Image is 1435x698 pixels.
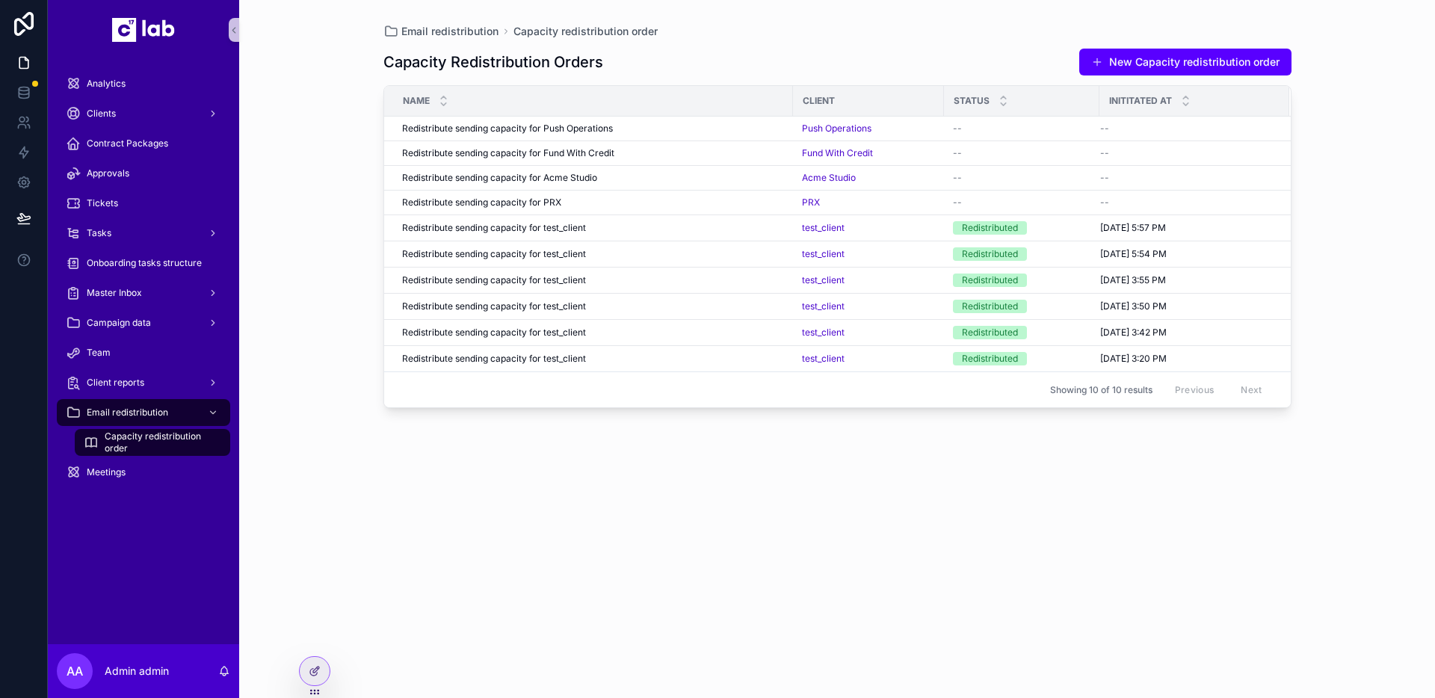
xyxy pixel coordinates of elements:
[962,352,1018,365] div: Redistributed
[1109,95,1172,107] span: Inititated At
[87,78,126,90] span: Analytics
[57,339,230,366] a: Team
[953,123,962,135] span: --
[953,197,962,209] span: --
[87,317,151,329] span: Campaign data
[401,24,499,39] span: Email redistribution
[87,347,111,359] span: Team
[1100,172,1109,184] span: --
[1100,353,1167,365] span: [DATE] 3:20 PM
[402,147,614,159] span: Redistribute sending capacity for Fund With Credit
[87,108,116,120] span: Clients
[802,147,873,159] a: Fund With Credit
[802,197,820,209] a: PRX
[57,369,230,396] a: Client reports
[57,100,230,127] a: Clients
[57,250,230,277] a: Onboarding tasks structure
[962,300,1018,313] div: Redistributed
[954,95,990,107] span: Status
[403,95,430,107] span: Name
[57,459,230,486] a: Meetings
[67,662,83,680] span: Aa
[1100,197,1109,209] span: --
[802,172,856,184] a: Acme Studio
[802,327,845,339] a: test_client
[57,279,230,306] a: Master Inbox
[87,377,144,389] span: Client reports
[1100,222,1166,234] span: [DATE] 5:57 PM
[402,172,597,184] span: Redistribute sending capacity for Acme Studio
[402,222,586,234] span: Redistribute sending capacity for test_client
[513,24,658,39] a: Capacity redistribution order
[1100,147,1109,159] span: --
[57,309,230,336] a: Campaign data
[953,172,962,184] span: --
[402,123,613,135] span: Redistribute sending capacity for Push Operations
[105,664,169,679] p: Admin admin
[75,429,230,456] a: Capacity redistribution order
[57,130,230,157] a: Contract Packages
[962,221,1018,235] div: Redistributed
[87,466,126,478] span: Meetings
[87,197,118,209] span: Tickets
[87,407,168,419] span: Email redistribution
[1079,49,1291,75] button: New Capacity redistribution order
[87,287,142,299] span: Master Inbox
[962,326,1018,339] div: Redistributed
[57,399,230,426] a: Email redistribution
[962,274,1018,287] div: Redistributed
[57,70,230,97] a: Analytics
[383,24,499,39] a: Email redistribution
[802,248,845,260] a: test_client
[87,138,168,149] span: Contract Packages
[1050,384,1152,396] span: Showing 10 of 10 results
[802,123,871,135] a: Push Operations
[57,190,230,217] a: Tickets
[1100,300,1167,312] span: [DATE] 3:50 PM
[802,222,845,234] a: test_client
[1100,248,1167,260] span: [DATE] 5:54 PM
[87,167,129,179] span: Approvals
[802,353,845,365] a: test_client
[802,300,845,312] a: test_client
[105,430,215,454] span: Capacity redistribution order
[962,247,1018,261] div: Redistributed
[87,257,202,269] span: Onboarding tasks structure
[803,95,835,107] span: Client
[402,327,586,339] span: Redistribute sending capacity for test_client
[57,220,230,247] a: Tasks
[383,52,603,72] h1: Capacity Redistribution Orders
[1100,274,1166,286] span: [DATE] 3:55 PM
[48,60,239,505] div: scrollable content
[112,18,175,42] img: App logo
[57,160,230,187] a: Approvals
[802,274,845,286] a: test_client
[402,248,586,260] span: Redistribute sending capacity for test_client
[1100,123,1109,135] span: --
[87,227,111,239] span: Tasks
[953,147,962,159] span: --
[402,300,586,312] span: Redistribute sending capacity for test_client
[402,353,586,365] span: Redistribute sending capacity for test_client
[1100,327,1167,339] span: [DATE] 3:42 PM
[402,274,586,286] span: Redistribute sending capacity for test_client
[402,197,561,209] span: Redistribute sending capacity for PRX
